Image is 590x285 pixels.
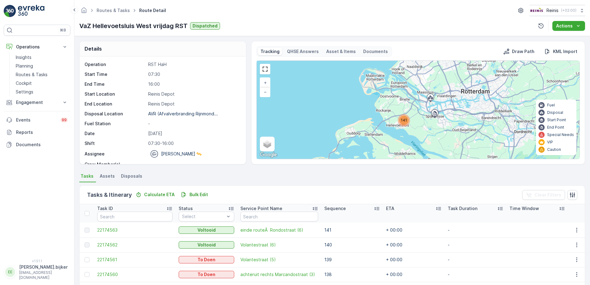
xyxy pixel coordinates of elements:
[556,23,573,29] p: Actions
[85,257,89,262] div: Toggle Row Selected
[85,242,89,247] div: Toggle Row Selected
[383,238,445,252] td: + 00:00
[16,54,31,60] p: Insights
[260,64,270,74] a: View Fullscreen
[383,267,445,282] td: + 00:00
[4,259,70,263] span: v 1.51.1
[324,227,380,233] p: 141
[547,125,564,130] p: End Point
[4,114,70,126] a: Events99
[179,256,234,263] button: To Doen
[85,91,146,97] p: Start Location
[383,223,445,238] td: + 00:00
[4,5,16,17] img: logo
[4,41,70,53] button: Operations
[260,87,270,97] a: Zoom Out
[386,205,394,212] p: ETA
[16,80,32,86] p: Cockpit
[547,110,563,115] p: Disposal
[193,23,218,29] p: Dispatched
[148,91,239,97] p: Reinis Depot
[561,8,576,13] p: ( +02:00 )
[13,70,70,79] a: Routes & Tasks
[197,271,215,278] p: To Doen
[4,138,70,151] a: Documents
[144,192,175,198] p: Calculate ETA
[148,121,239,127] p: -
[542,48,580,55] button: KML Import
[179,271,234,278] button: To Doen
[287,48,319,55] p: QHSE Answers
[97,205,113,212] p: Task ID
[100,173,115,179] span: Assets
[240,242,318,248] a: Volantestraat (6)
[240,205,282,212] p: Service Point Name
[240,227,318,233] span: einde routeÂ Rondostraat (6)
[190,22,220,30] button: Dispatched
[97,271,172,278] a: 22174560
[148,140,239,147] p: 07:30-16:00
[512,48,534,55] p: Draw Path
[148,81,239,87] p: 16:00
[383,252,445,267] td: + 00:00
[260,48,280,55] p: Tracking
[97,8,130,13] a: Routes & Tasks
[85,121,146,127] p: Fuel Station
[85,101,146,107] p: End Location
[448,205,477,212] p: Task Duration
[398,114,410,126] div: 141
[547,132,574,137] p: Special Needs
[240,257,318,263] a: Volantestraat (5)
[445,238,506,252] td: -
[445,267,506,282] td: -
[97,212,172,221] input: Search
[264,89,267,94] span: −
[148,111,218,116] p: AVR (Afvalverbranding Rijnmond...
[148,101,239,107] p: Reinis Depot
[13,88,70,96] a: Settings
[16,99,58,105] p: Engagement
[197,242,216,248] p: Voltooid
[60,28,66,33] p: ⌘B
[121,173,142,179] span: Disposals
[62,118,67,122] p: 99
[258,151,279,159] a: Open this area in Google Maps (opens a new window)
[258,151,279,159] img: Google
[179,226,234,234] button: Voltooid
[97,242,172,248] span: 22174562
[81,173,93,179] span: Tasks
[5,267,15,277] div: EE
[85,140,146,147] p: Shift
[445,223,506,238] td: -
[85,45,102,52] p: Details
[264,80,267,85] span: +
[138,7,167,14] span: Route Detail
[179,205,193,212] p: Status
[522,190,565,200] button: Clear Filters
[197,257,215,263] p: To Doen
[13,79,70,88] a: Cockpit
[326,48,356,55] p: Asset & Items
[97,227,172,233] a: 22174563
[363,48,388,55] p: Documents
[509,205,539,212] p: Time Window
[161,151,195,157] p: [PERSON_NAME]
[240,212,318,221] input: Search
[85,111,146,117] p: Disposal Location
[445,252,506,267] td: -
[179,241,234,249] button: Voltooid
[547,118,566,122] p: Start Point
[16,72,48,78] p: Routes & Tasks
[19,270,68,280] p: [EMAIL_ADDRESS][DOMAIN_NAME]
[148,61,239,68] p: RST HaH
[13,62,70,70] a: Planning
[260,137,274,151] a: Layers
[553,48,577,55] p: KML Import
[16,89,33,95] p: Settings
[81,9,87,14] a: Homepage
[85,161,146,167] p: Crew Member(s)
[182,213,225,220] p: Select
